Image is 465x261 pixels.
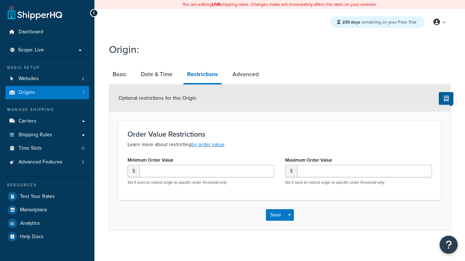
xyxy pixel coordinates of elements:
[5,217,89,230] a: Analytics
[5,156,89,169] a: Advanced Features2
[440,236,458,254] button: Open Resource Center
[109,66,130,83] a: Basic
[19,29,43,35] span: Dashboard
[82,76,84,82] span: 2
[5,142,89,155] a: Time Slots0
[5,182,89,188] div: Resources
[19,76,39,82] span: Websites
[5,142,89,155] li: Time Slots
[128,165,139,177] span: $
[439,92,453,105] button: Show Help Docs
[18,47,44,53] span: Scope: Live
[82,145,84,152] span: 0
[118,94,197,102] span: Optional restrictions for this Origin.
[342,19,360,25] strong: 235 days
[5,128,89,142] a: Shipping Rules
[5,115,89,128] a: Carriers
[20,234,44,240] span: Help Docs
[137,66,176,83] a: Date & Time
[5,203,89,216] a: Marketplace
[20,194,55,200] span: Test Your Rates
[19,159,62,165] span: Advanced Features
[128,140,432,149] p: Learn more about restricting .
[5,72,89,86] a: Websites2
[212,1,221,8] b: LIVE
[285,180,432,185] p: Set if want to restrict origin to specific order threshold only
[191,141,224,148] a: by order value
[128,157,173,163] label: Minimum Order Value
[5,65,89,71] div: Basic Setup
[5,25,89,39] a: Dashboard
[5,190,89,203] a: Test Your Rates
[285,157,332,163] label: Maximum Order Value
[183,66,222,84] a: Restrictions
[342,19,416,25] span: remaining on your Free Trial
[82,159,84,165] span: 2
[19,145,42,152] span: Time Slots
[5,86,89,99] li: Origins
[83,90,84,96] span: 1
[128,180,274,185] p: Set if want to restrict origin to specific order threshold only
[19,118,36,124] span: Carriers
[20,207,47,213] span: Marketplace
[5,107,89,113] div: Manage Shipping
[109,42,441,57] h1: Origin:
[19,132,52,138] span: Shipping Rules
[128,130,432,138] h3: Order Value Restrictions
[19,90,35,96] span: Origins
[266,209,286,221] button: Save
[285,165,297,177] span: $
[20,220,40,227] span: Analytics
[5,230,89,243] a: Help Docs
[5,86,89,99] a: Origins1
[5,72,89,86] li: Websites
[229,66,262,83] a: Advanced
[5,156,89,169] li: Advanced Features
